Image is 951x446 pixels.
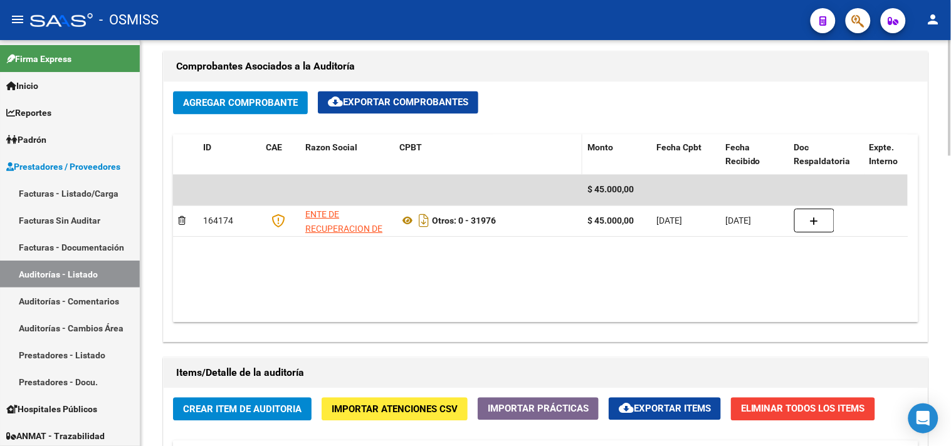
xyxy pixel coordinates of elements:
[926,12,941,27] mat-icon: person
[619,401,634,416] mat-icon: cloud_download
[731,398,875,421] button: Eliminar Todos los Items
[203,216,233,226] span: 164174
[6,429,105,443] span: ANMAT - Trazabilidad
[322,398,468,421] button: Importar Atenciones CSV
[6,133,46,147] span: Padrón
[332,404,458,415] span: Importar Atenciones CSV
[416,211,432,231] i: Descargar documento
[870,143,898,167] span: Expte. Interno
[203,143,211,153] span: ID
[794,143,851,167] span: Doc Respaldatoria
[6,106,51,120] span: Reportes
[176,363,915,383] h1: Items/Detalle de la auditoría
[305,210,388,306] span: ENTE DE RECUPERACION DE FONDOS PARA EL FORTALECIMIENTO DEL SISTEMA DE SALUD DE MENDOZA (REFORSAL)...
[864,135,908,176] datatable-header-cell: Expte. Interno
[6,79,38,93] span: Inicio
[619,403,711,415] span: Exportar Items
[582,135,651,176] datatable-header-cell: Monto
[10,12,25,27] mat-icon: menu
[720,135,789,176] datatable-header-cell: Fecha Recibido
[789,135,864,176] datatable-header-cell: Doc Respaldatoria
[741,403,865,415] span: Eliminar Todos los Items
[908,403,938,433] div: Open Intercom Messenger
[394,135,582,176] datatable-header-cell: CPBT
[328,97,468,108] span: Exportar Comprobantes
[6,52,71,66] span: Firma Express
[651,135,720,176] datatable-header-cell: Fecha Cpbt
[478,398,599,420] button: Importar Prácticas
[318,91,478,114] button: Exportar Comprobantes
[266,143,282,153] span: CAE
[183,404,302,415] span: Crear Item de Auditoria
[6,160,120,174] span: Prestadores / Proveedores
[656,143,701,153] span: Fecha Cpbt
[725,143,760,167] span: Fecha Recibido
[609,398,721,420] button: Exportar Items
[198,135,261,176] datatable-header-cell: ID
[587,143,613,153] span: Monto
[99,6,159,34] span: - OSMISS
[176,57,915,77] h1: Comprobantes Asociados a la Auditoría
[173,398,312,421] button: Crear Item de Auditoria
[587,185,634,195] span: $ 45.000,00
[183,98,298,109] span: Agregar Comprobante
[725,216,751,226] span: [DATE]
[587,216,634,226] strong: $ 45.000,00
[432,216,496,226] strong: Otros: 0 - 31976
[328,95,343,110] mat-icon: cloud_download
[173,91,308,115] button: Agregar Comprobante
[656,216,682,226] span: [DATE]
[261,135,300,176] datatable-header-cell: CAE
[305,143,357,153] span: Razon Social
[6,402,97,416] span: Hospitales Públicos
[399,143,422,153] span: CPBT
[488,403,589,415] span: Importar Prácticas
[300,135,394,176] datatable-header-cell: Razon Social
